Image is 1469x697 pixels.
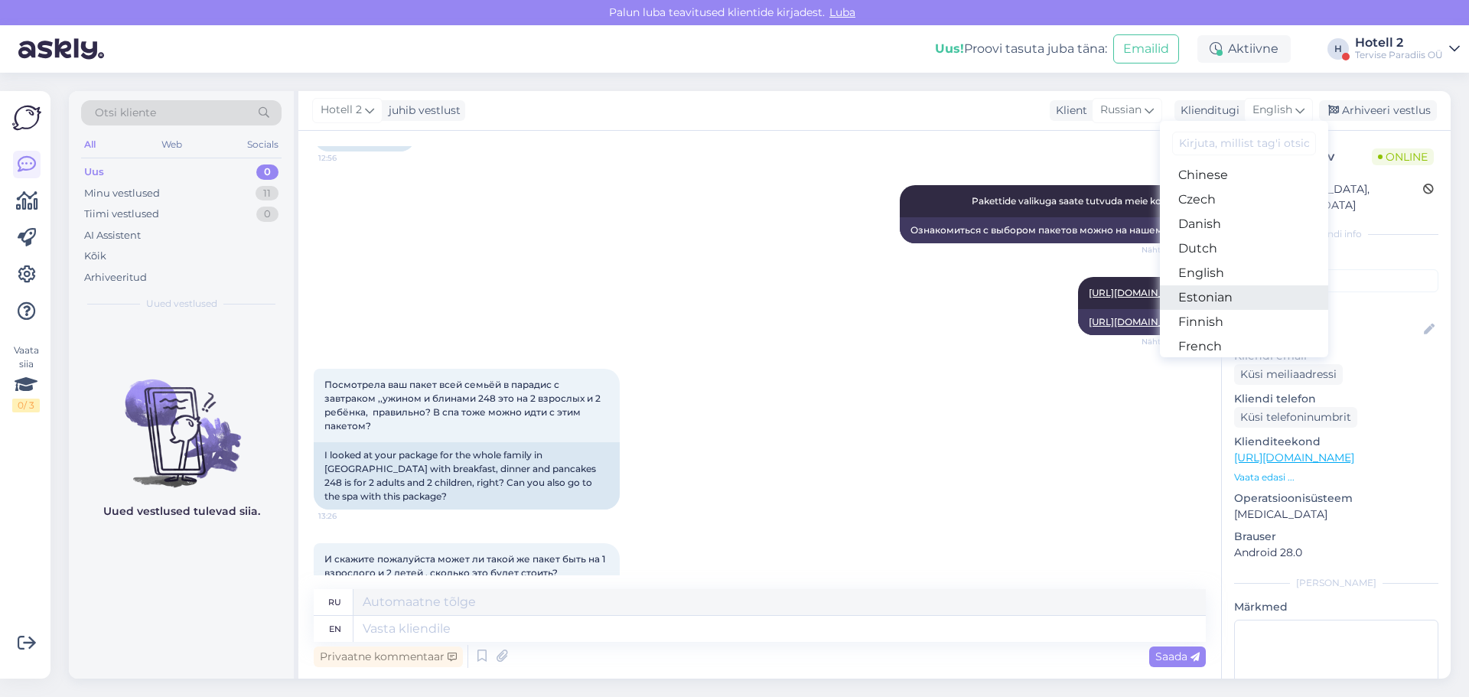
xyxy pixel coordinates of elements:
[1155,650,1200,663] span: Saada
[1160,212,1328,236] a: Danish
[1144,173,1201,184] span: Hotell 2
[1355,37,1443,49] div: Hotell 2
[1234,576,1438,590] div: [PERSON_NAME]
[324,553,607,578] span: И скажите пожалуйста может ли такой же пакет быть на 1 взрослого и 2 детей , сколько это будет ст...
[1234,269,1438,292] input: Lisa tag
[103,503,260,519] p: Uued vestlused tulevad siia.
[1234,529,1438,545] p: Brauser
[935,41,964,56] b: Uus!
[1239,181,1423,213] div: [GEOGRAPHIC_DATA], [GEOGRAPHIC_DATA]
[1113,34,1179,64] button: Emailid
[383,103,461,119] div: juhib vestlust
[972,195,1195,207] span: Pakettide valikuga saate tutvuda meie kodulehel
[1234,407,1357,428] div: Küsi telefoninumbrit
[1234,451,1354,464] a: [URL][DOMAIN_NAME]
[324,379,603,432] span: Посмотрела ваш пакет всей семьёй в парадис с завтраком ,,ужином и блинами 248 это на 2 взрослых и...
[84,270,147,285] div: Arhiveeritud
[1089,287,1195,298] a: [URL][DOMAIN_NAME]
[1234,348,1438,364] p: Kliendi email
[1174,103,1239,119] div: Klienditugi
[1160,236,1328,261] a: Dutch
[84,207,159,222] div: Tiimi vestlused
[256,207,278,222] div: 0
[244,135,282,155] div: Socials
[256,164,278,180] div: 0
[1142,336,1201,347] span: Nähtud ✓ 13:20
[1160,163,1328,187] a: Chinese
[1235,321,1421,338] input: Lisa nimi
[328,589,341,615] div: ru
[900,217,1206,243] div: Ознакомиться с выбором пакетов можно на нашем сайте.
[1252,102,1292,119] span: English
[81,135,99,155] div: All
[84,228,141,243] div: AI Assistent
[1234,391,1438,407] p: Kliendi telefon
[1160,334,1328,359] a: French
[84,164,104,180] div: Uus
[1234,227,1438,241] div: Kliendi info
[69,352,294,490] img: No chats
[1050,103,1087,119] div: Klient
[146,297,217,311] span: Uued vestlused
[935,40,1107,58] div: Proovi tasuta juba täna:
[1372,148,1434,165] span: Online
[1234,545,1438,561] p: Android 28.0
[1142,244,1201,256] span: Nähtud ✓ 13:20
[1160,187,1328,212] a: Czech
[1100,102,1142,119] span: Russian
[12,103,41,132] img: Askly Logo
[1160,310,1328,334] a: Finnish
[12,399,40,412] div: 0 / 3
[1234,490,1438,506] p: Operatsioonisüsteem
[1234,434,1438,450] p: Klienditeekond
[825,5,860,19] span: Luba
[84,186,160,201] div: Minu vestlused
[12,344,40,412] div: Vaata siia
[1234,471,1438,484] p: Vaata edasi ...
[1160,285,1328,310] a: Estonian
[1234,599,1438,615] p: Märkmed
[1234,298,1438,314] p: Kliendi nimi
[1319,100,1437,121] div: Arhiveeri vestlus
[329,616,341,642] div: en
[314,647,463,667] div: Privaatne kommentaar
[1355,37,1460,61] a: Hotell 2Tervise Paradiis OÜ
[1234,364,1343,385] div: Küsi meiliaadressi
[1327,38,1349,60] div: H
[1089,316,1195,327] a: [URL][DOMAIN_NAME]
[1355,49,1443,61] div: Tervise Paradiis OÜ
[318,510,376,522] span: 13:26
[1234,250,1438,266] p: Kliendi tag'id
[1144,265,1201,276] span: Hotell 2
[1160,261,1328,285] a: English
[1197,35,1291,63] div: Aktiivne
[314,442,620,510] div: I looked at your package for the whole family in [GEOGRAPHIC_DATA] with breakfast, dinner and pan...
[1172,132,1316,155] input: Kirjuta, millist tag'i otsid
[1234,506,1438,523] p: [MEDICAL_DATA]
[95,105,156,121] span: Otsi kliente
[318,152,376,164] span: 12:56
[321,102,362,119] span: Hotell 2
[158,135,185,155] div: Web
[256,186,278,201] div: 11
[84,249,106,264] div: Kõik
